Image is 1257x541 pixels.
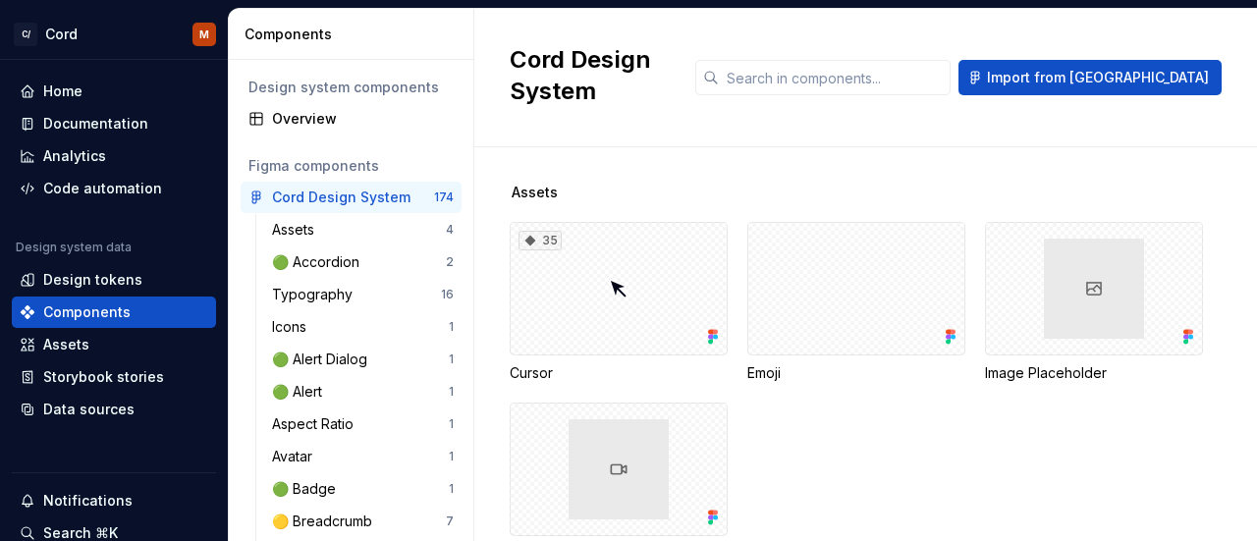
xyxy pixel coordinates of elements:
a: Assets4 [264,214,462,245]
a: Cord Design System174 [241,182,462,213]
a: 🟢 Alert1 [264,376,462,407]
div: C/ [14,23,37,46]
a: Design tokens [12,264,216,296]
div: 16 [441,287,454,302]
div: 35 [519,231,562,250]
div: Typography [272,285,360,304]
div: 🟢 Accordion [272,252,367,272]
div: Image Placeholder [985,222,1203,383]
div: Design tokens [43,270,142,290]
a: Assets [12,329,216,360]
div: Aspect Ratio [272,414,361,434]
div: Assets [43,335,89,354]
div: 🟡 Breadcrumb [272,512,380,531]
a: Icons1 [264,311,462,343]
a: Avatar1 [264,441,462,472]
div: 7 [446,514,454,529]
div: Design system data [16,240,132,255]
a: 🟡 Breadcrumb7 [264,506,462,537]
a: Documentation [12,108,216,139]
div: M [199,27,209,42]
div: Notifications [43,491,133,511]
div: Assets [272,220,322,240]
a: Home [12,76,216,107]
a: Data sources [12,394,216,425]
a: 🟢 Accordion2 [264,246,462,278]
div: 1 [449,319,454,335]
div: Documentation [43,114,148,134]
button: Notifications [12,485,216,516]
div: Analytics [43,146,106,166]
input: Search in components... [719,60,951,95]
div: Emoji [747,363,965,383]
button: Import from [GEOGRAPHIC_DATA] [958,60,1222,95]
div: 1 [449,449,454,464]
h2: Cord Design System [510,44,672,107]
a: Analytics [12,140,216,172]
div: Data sources [43,400,135,419]
div: 1 [449,352,454,367]
div: 4 [446,222,454,238]
div: 🟢 Alert Dialog [272,350,375,369]
div: Figma components [248,156,454,176]
a: Code automation [12,173,216,204]
div: Components [43,302,131,322]
div: Avatar [272,447,320,466]
div: Design system components [248,78,454,97]
a: Typography16 [264,279,462,310]
div: Image Placeholder [985,363,1203,383]
a: 🟢 Badge1 [264,473,462,505]
div: 2 [446,254,454,270]
div: Storybook stories [43,367,164,387]
div: Emoji [747,222,965,383]
div: Cord Design System [272,188,410,207]
a: Overview [241,103,462,135]
div: Cursor [510,363,728,383]
div: Icons [272,317,314,337]
div: 🟢 Alert [272,382,330,402]
div: 🟢 Badge [272,479,344,499]
div: 1 [449,384,454,400]
a: Aspect Ratio1 [264,408,462,440]
button: C/CordM [4,13,224,55]
span: Assets [512,183,558,202]
div: 1 [449,481,454,497]
div: Cord [45,25,78,44]
div: Components [245,25,465,44]
a: 🟢 Alert Dialog1 [264,344,462,375]
div: Code automation [43,179,162,198]
div: Overview [272,109,454,129]
div: 174 [434,189,454,205]
span: Import from [GEOGRAPHIC_DATA] [987,68,1209,87]
div: 1 [449,416,454,432]
div: Home [43,81,82,101]
a: Components [12,297,216,328]
div: 35Cursor [510,222,728,383]
a: Storybook stories [12,361,216,393]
